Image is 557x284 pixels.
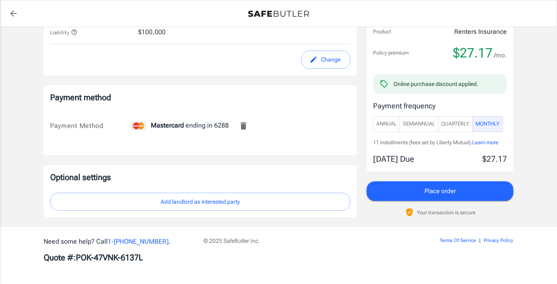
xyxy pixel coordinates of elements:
a: Terms Of Service [440,238,476,243]
div: Online purchase discount applied. [393,80,478,88]
span: ending in 6288 [132,121,229,129]
span: SemiAnnual [403,119,435,129]
span: Place order [424,186,456,196]
p: Your transaction is secure [417,209,475,216]
p: Payment frequency [373,100,507,111]
button: SemiAnnual [400,116,438,132]
span: Mastercard [151,121,184,129]
button: Annual [373,116,400,132]
a: Privacy Policy [484,238,513,243]
span: 11 installments (fees set by Liberty Mutual). [373,139,472,145]
p: Product [373,28,391,36]
span: | [479,238,480,243]
p: $27.17 [482,153,507,165]
span: Learn more [472,139,498,145]
img: Back to quotes [248,11,309,17]
button: edit [301,51,350,69]
a: 1-[PHONE_NUMBER] [108,238,168,245]
button: Remove this card [234,116,253,136]
span: Quarterly [441,119,469,129]
p: © 2025 SafeButler Inc. [203,237,393,245]
a: back to quotes [5,5,22,22]
span: $100,000 [138,27,166,37]
span: Liability [50,30,77,35]
p: Payment method [50,92,350,103]
span: $27.17 [453,45,493,61]
button: Monthly [472,116,503,132]
p: Policy premium [373,49,409,57]
span: Monthly [475,119,500,129]
span: /mo. [494,50,507,61]
b: Quote #: POK-47VNK-6137L [44,253,143,262]
p: Need some help? Call . [44,237,194,247]
img: mastercard [132,121,146,130]
div: Payment Method [50,121,132,131]
button: Add landlord as interested party [50,193,350,211]
button: Quarterly [438,116,473,132]
span: Annual [376,119,397,129]
button: Place order [367,181,513,201]
p: Renters Insurance [454,27,507,37]
p: [DATE] Due [373,153,414,165]
p: Optional settings [50,172,350,183]
button: Liability [50,27,77,37]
